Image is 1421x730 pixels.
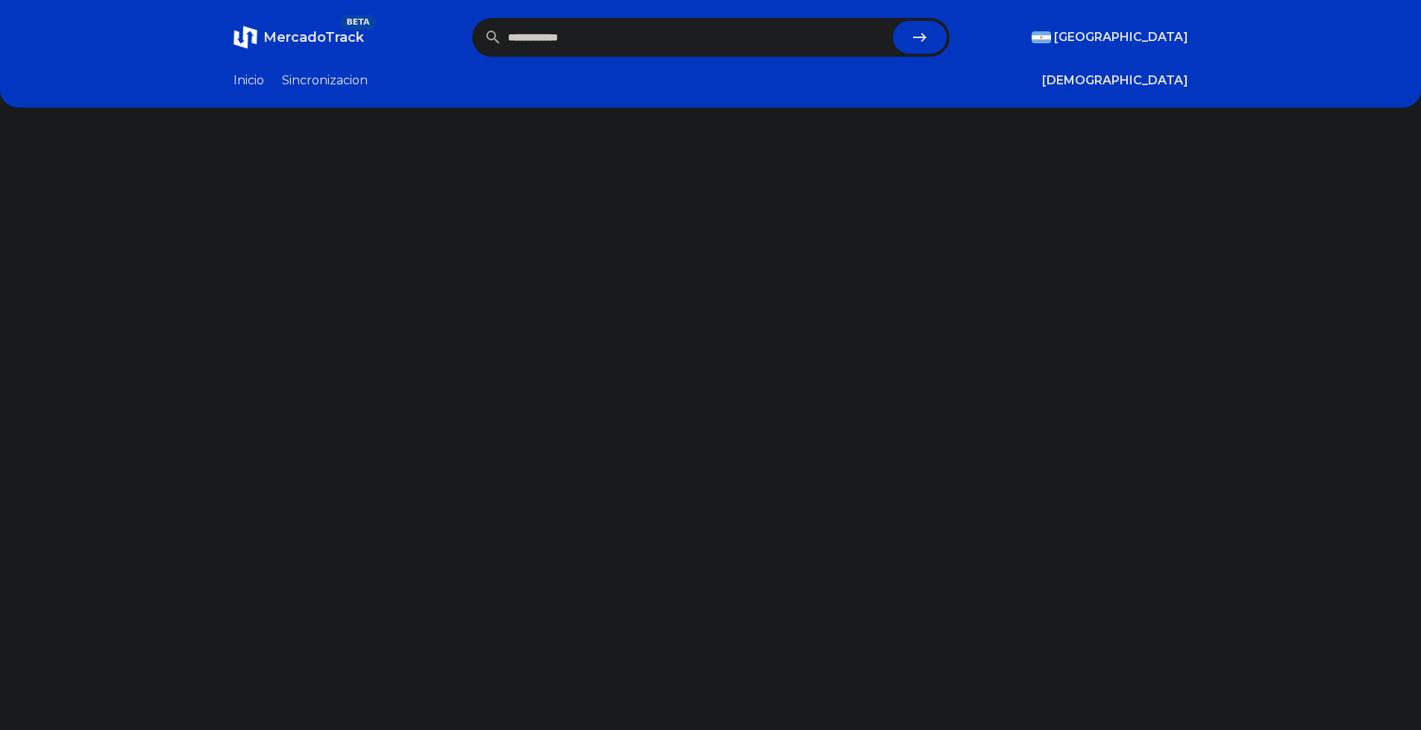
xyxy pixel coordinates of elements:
button: [GEOGRAPHIC_DATA] [1032,28,1188,46]
span: MercadoTrack [263,29,364,46]
span: [GEOGRAPHIC_DATA] [1054,28,1188,46]
a: MercadoTrackBETA [233,25,364,49]
span: BETA [340,15,375,30]
button: [DEMOGRAPHIC_DATA] [1042,72,1188,90]
img: MercadoTrack [233,25,257,49]
img: Argentina [1032,31,1051,43]
a: Sincronizacion [282,72,368,90]
a: Inicio [233,72,264,90]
